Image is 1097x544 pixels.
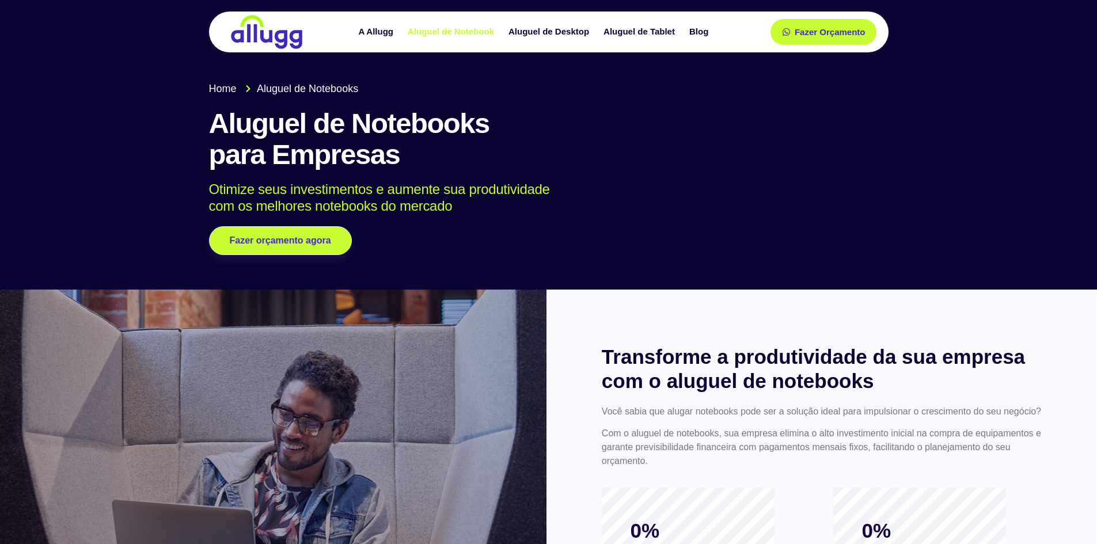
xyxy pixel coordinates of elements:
[209,108,889,170] h1: Aluguel de Notebooks para Empresas
[402,22,503,42] a: Aluguel de Notebook
[602,405,1042,419] p: Você sabia que alugar notebooks pode ser a solução ideal para impulsionar o crescimento do seu ne...
[770,19,877,45] a: Fazer Orçamento
[833,519,920,543] span: 0%
[602,345,1042,393] h2: Transforme a produtividade da sua empresa com o aluguel de notebooks
[230,236,331,245] span: Fazer orçamento agora
[602,427,1042,468] p: Com o aluguel de notebooks, sua empresa elimina o alto investimento inicial na compra de equipame...
[209,181,872,215] p: Otimize seus investimentos e aumente sua produtividade com os melhores notebooks do mercado
[229,14,304,50] img: locação de TI é Allugg
[598,22,684,42] a: Aluguel de Tablet
[795,28,866,36] span: Fazer Orçamento
[684,22,717,42] a: Blog
[503,22,598,42] a: Aluguel de Desktop
[602,519,688,543] span: 0%
[352,22,402,42] a: A Allugg
[209,226,352,255] a: Fazer orçamento agora
[254,81,358,97] span: Aluguel de Notebooks
[209,81,237,97] span: Home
